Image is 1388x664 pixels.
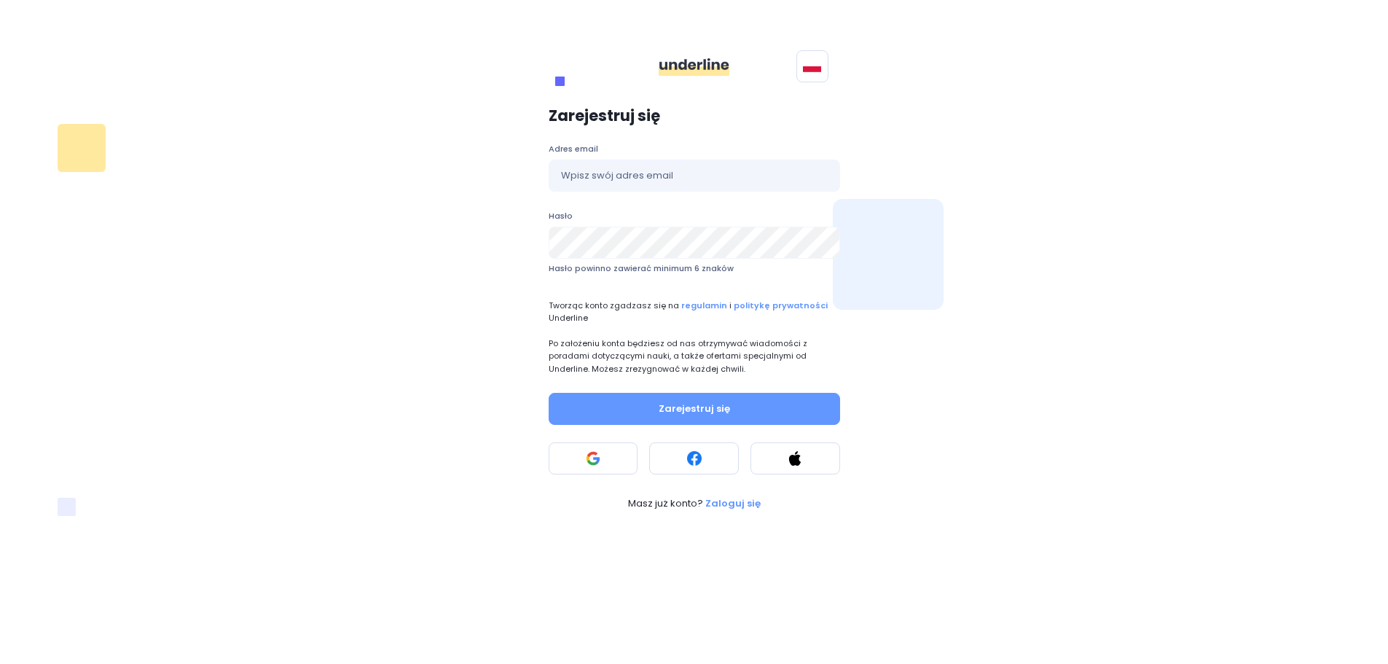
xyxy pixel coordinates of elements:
[549,262,734,274] span: Hasło powinno zawierać minimum 6 znaków
[659,58,729,76] img: ddgMu+Zv+CXDCfumCWfsmuPlDdRfDDxAd9LAAAAAAElFTkSuQmCC
[549,393,840,425] button: Zarejestruj się
[803,60,821,72] img: svg+xml;base64,PHN2ZyB4bWxucz0iaHR0cDovL3d3dy53My5vcmcvMjAwMC9zdmciIGlkPSJGbGFnIG9mIFBvbGFuZCIgdm...
[549,107,840,125] p: Zarejestruj się
[549,300,840,324] span: Tworząc konto zgadzasz się na i Underline
[628,496,705,511] span: Masz już konto?
[734,300,828,311] a: politykę prywatności
[549,209,840,223] label: Hasło
[549,337,840,375] p: Po założeniu konta będziesz od nas otrzymywać wiadomości z poradami dotyczącymi nauki, a także of...
[549,496,840,511] a: Masz już konto? Zaloguj się
[549,160,840,192] input: Wpisz swój adres email
[679,300,727,311] a: regulamin
[705,496,761,511] p: Zaloguj się
[549,142,840,156] label: Adres email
